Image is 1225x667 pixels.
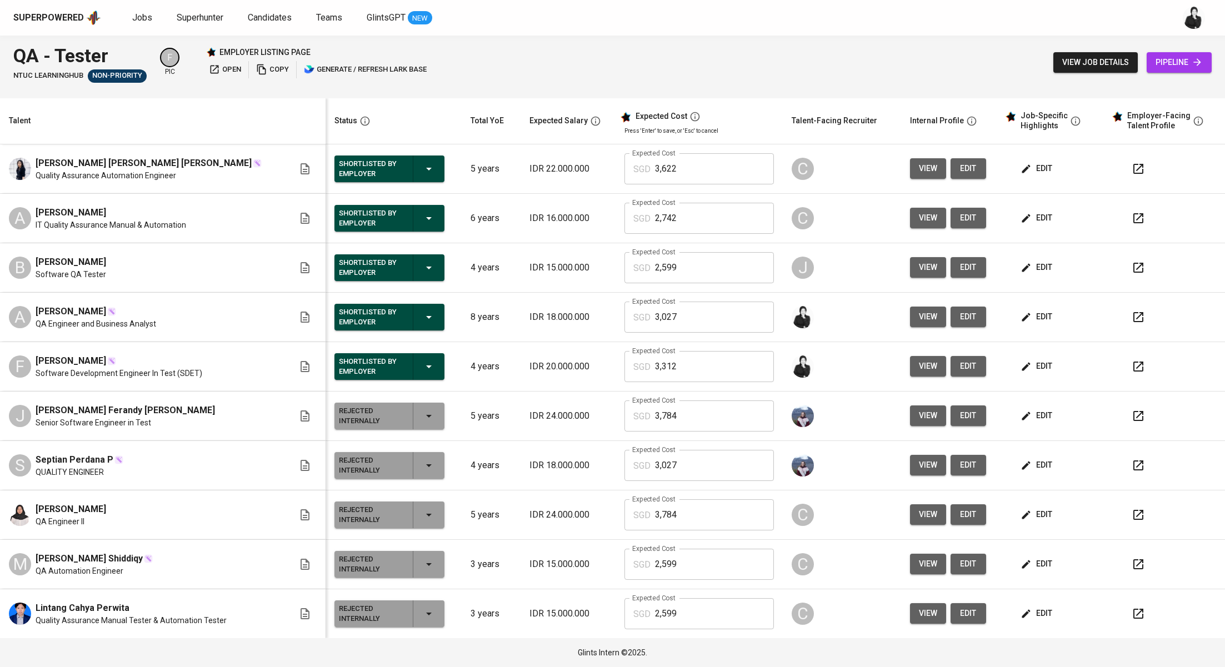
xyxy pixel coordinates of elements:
[1062,56,1129,69] span: view job details
[951,158,986,179] a: edit
[959,260,977,274] span: edit
[334,156,444,182] button: Shortlisted by Employer
[919,458,937,472] span: view
[1018,603,1057,624] button: edit
[633,459,651,473] p: SGD
[253,159,262,168] img: magic_wand.svg
[951,356,986,377] button: edit
[1023,359,1052,373] span: edit
[339,453,404,478] div: Rejected Internally
[951,603,986,624] a: edit
[339,503,404,527] div: Rejected Internally
[36,404,215,417] span: [PERSON_NAME] Ferandy [PERSON_NAME]
[633,262,651,275] p: SGD
[334,403,444,429] button: Rejected Internally
[13,12,84,24] div: Superpowered
[13,42,147,69] div: QA - Tester
[792,114,877,128] div: Talent-Facing Recruiter
[339,255,404,280] div: Shortlisted by Employer
[9,306,31,328] div: A
[910,504,946,525] button: view
[114,455,123,464] img: magic_wand.svg
[919,359,937,373] span: view
[367,11,432,25] a: GlintsGPT NEW
[951,554,986,574] a: edit
[9,504,31,526] img: Fioni Sarnen
[951,307,986,327] button: edit
[160,48,179,67] div: F
[339,354,404,379] div: Shortlisted by Employer
[471,409,512,423] p: 5 years
[13,71,83,81] span: NTUC LearningHub
[36,516,84,527] span: QA Engineer II
[9,114,31,128] div: Talent
[339,157,404,181] div: Shortlisted by Employer
[792,504,814,526] div: C
[1018,158,1057,179] button: edit
[334,600,444,627] button: Rejected Internally
[951,455,986,475] button: edit
[471,607,512,620] p: 3 years
[36,255,106,269] span: [PERSON_NAME]
[36,354,106,368] span: [PERSON_NAME]
[792,603,814,625] div: C
[1023,162,1052,175] span: edit
[1018,307,1057,327] button: edit
[959,409,977,423] span: edit
[408,13,432,24] span: NEW
[529,360,607,373] p: IDR 20.000.000
[9,257,31,279] div: B
[1023,557,1052,571] span: edit
[86,9,101,26] img: app logo
[951,208,986,228] button: edit
[36,601,129,615] span: Lintang Cahya Perwita
[206,47,216,57] img: Glints Star
[316,11,344,25] a: Teams
[206,61,244,78] button: open
[792,454,814,477] img: christine.raharja@glints.com
[177,11,226,25] a: Superhunter
[1018,208,1057,228] button: edit
[792,405,814,427] img: christine.raharja@glints.com
[339,206,404,230] div: Shortlisted by Employer
[910,455,946,475] button: view
[959,359,977,373] span: edit
[1021,111,1068,131] div: Job-Specific Highlights
[529,558,607,571] p: IDR 15.000.000
[1023,310,1052,324] span: edit
[334,452,444,479] button: Rejected Internally
[633,608,651,621] p: SGD
[36,305,106,318] span: [PERSON_NAME]
[919,557,937,571] span: view
[633,311,651,324] p: SGD
[1018,405,1057,426] button: edit
[792,355,814,378] img: medwi@glints.com
[1023,260,1052,274] span: edit
[36,269,106,280] span: Software QA Tester
[471,261,512,274] p: 4 years
[107,357,116,365] img: magic_wand.svg
[9,158,31,180] img: Linda Nur Anisa Amalia
[792,207,814,229] div: C
[316,12,342,23] span: Teams
[792,553,814,575] div: C
[36,170,176,181] span: Quality Assurance Automation Engineer
[919,310,937,324] span: view
[919,409,937,423] span: view
[209,63,241,76] span: open
[248,11,294,25] a: Candidates
[36,157,252,170] span: [PERSON_NAME] [PERSON_NAME] [PERSON_NAME]
[951,405,986,426] button: edit
[633,509,651,522] p: SGD
[36,565,123,576] span: QA Automation Engineer
[36,417,151,428] span: Senior Software Engineer in Test
[1023,606,1052,620] span: edit
[1053,52,1138,73] button: view job details
[339,305,404,329] div: Shortlisted by Employer
[951,257,986,278] button: edit
[529,310,607,324] p: IDR 18.000.000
